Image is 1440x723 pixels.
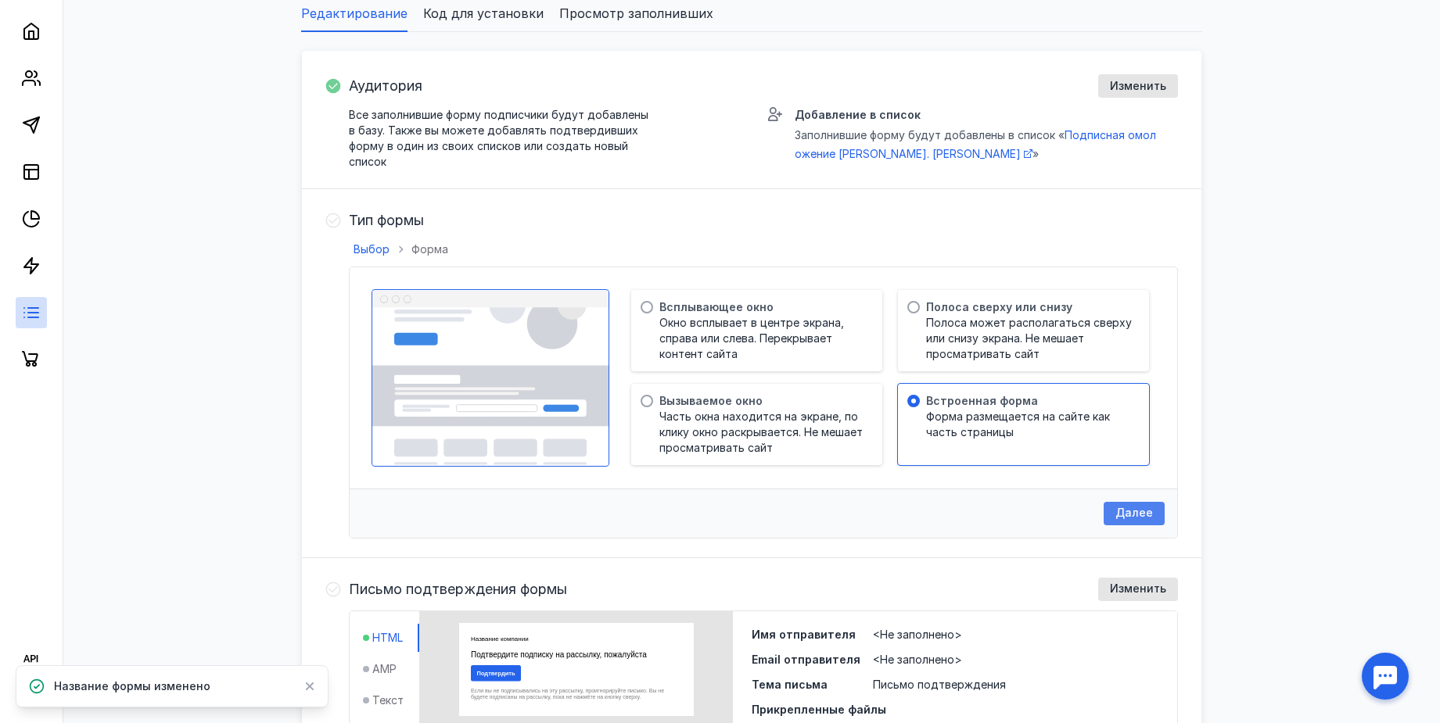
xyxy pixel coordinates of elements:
span: Код для установки [423,4,544,23]
span: Подтвердите подписку на рассылку, пожалуйста [102,78,453,95]
span: Часть окна находится на экране, по клику окно раскрывается. Не мешает просматривать сайт [659,409,867,456]
span: <Не заполнено> [873,628,962,641]
h4: Письмо подтверждения формы [349,582,567,597]
span: Редактирование [301,4,408,23]
h4: Тип формы [349,213,424,228]
span: Изменить [1110,582,1166,596]
span: <Не заполнено> [873,653,962,666]
button: Изменить [1098,74,1178,98]
span: Email отправителя [752,653,860,666]
span: Название формы изменено [54,678,210,694]
h4: Добавление в список [795,108,921,121]
span: Прикрепленные файлы [752,702,1158,718]
span: Изменить [1110,80,1166,93]
span: Имя отправителя [752,628,856,641]
span: Просмотр заполнивших [559,4,713,23]
span: Если вы не подписывались на эту рассылку, проигнорируйте письмо. Вы не будете подписаны на рассыл... [102,152,488,177]
span: Окно всплывает в центре экрана, справа или слева. Перекрывает контент сайта [659,315,867,362]
span: Вызываемое окно [659,393,763,409]
span: Название компании [102,48,217,61]
button: Далее [1104,502,1165,525]
span: Полоса сверху или снизу [926,299,1072,315]
span: Полоса может располагаться сверху или снизу экрана. Не мешает просматривать сайт [926,315,1133,362]
span: Далее [1115,506,1153,520]
span: Выбор [354,242,390,256]
span: Тема письма [752,678,828,691]
span: Все заполнившие форму подписчики будут добавлены в базу. Также вы можете добавлять подтвердивших ... [349,108,648,168]
a: Подтвердить [113,116,190,132]
span: Заполнившие форму будут добавлены в список « » [795,128,1156,160]
span: HTML [372,630,403,646]
h4: Аудитория [349,78,422,94]
button: Изменить [1098,578,1178,601]
span: Письмо подтверждения [873,678,1006,691]
span: Всплывающее окно [659,299,774,315]
span: Форма [411,242,448,256]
